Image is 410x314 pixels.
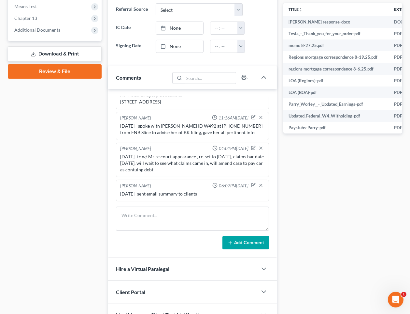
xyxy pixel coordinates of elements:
[283,110,389,122] td: Updated_Federal_W4_WItholding-pdf
[299,8,303,12] i: unfold_more
[120,191,265,197] div: [DATE]- sent email summary to clients
[156,40,203,53] a: None
[283,51,389,63] td: Regions mortgage correspondence 8-19.25.pdf
[113,3,153,16] label: Referral Source
[120,183,151,189] div: [PERSON_NAME]
[222,236,269,250] button: Add Comment
[219,146,248,152] span: 01:01PM[DATE]
[219,183,248,189] span: 06:07PM[DATE]
[8,46,102,62] a: Download & Print
[120,146,151,152] div: [PERSON_NAME]
[120,115,151,121] div: [PERSON_NAME]
[113,40,153,53] label: Signing Date
[283,16,389,28] td: [PERSON_NAME] response-docx
[120,153,265,173] div: [DATE]- tc w/ Mr re court appearance , re-set to [DATE], claims bar date [DATE], will wait to see...
[283,63,389,75] td: regions mortgage correspondence 8-6.25.pdf
[116,74,141,81] span: Comments
[388,292,403,307] iframe: Intercom live chat
[283,75,389,86] td: LOA (Regions)-pdf
[289,7,303,12] a: Titleunfold_more
[184,72,236,84] input: Search...
[113,22,153,35] label: IC Date
[283,86,389,98] td: LOA (BOA)-pdf
[120,123,265,136] div: [DATE] - spoke witn [PERSON_NAME] ID W492 at [PHONE_NUMBER] from FNB Slice to advise her of BK fi...
[283,98,389,110] td: Parry_Worley__-_Updated_Earnings-pdf
[401,292,406,297] span: 1
[116,266,169,272] span: Hire a Virtual Paralegal
[283,39,389,51] td: memo 8-27.25.pdf
[116,289,145,295] span: Client Portal
[156,22,203,34] a: None
[14,4,37,9] span: Means Test
[283,122,389,133] td: Paystubs-Parry-pdf
[8,64,102,79] a: Review & File
[210,22,238,34] input: -- : --
[14,27,60,33] span: Additional Documents
[14,15,37,21] span: Chapter 13
[283,28,389,39] td: Tesla_-_Thank_you_for_your_order-pdf
[219,115,248,121] span: 11:16AM[DATE]
[210,40,238,53] input: -- : --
